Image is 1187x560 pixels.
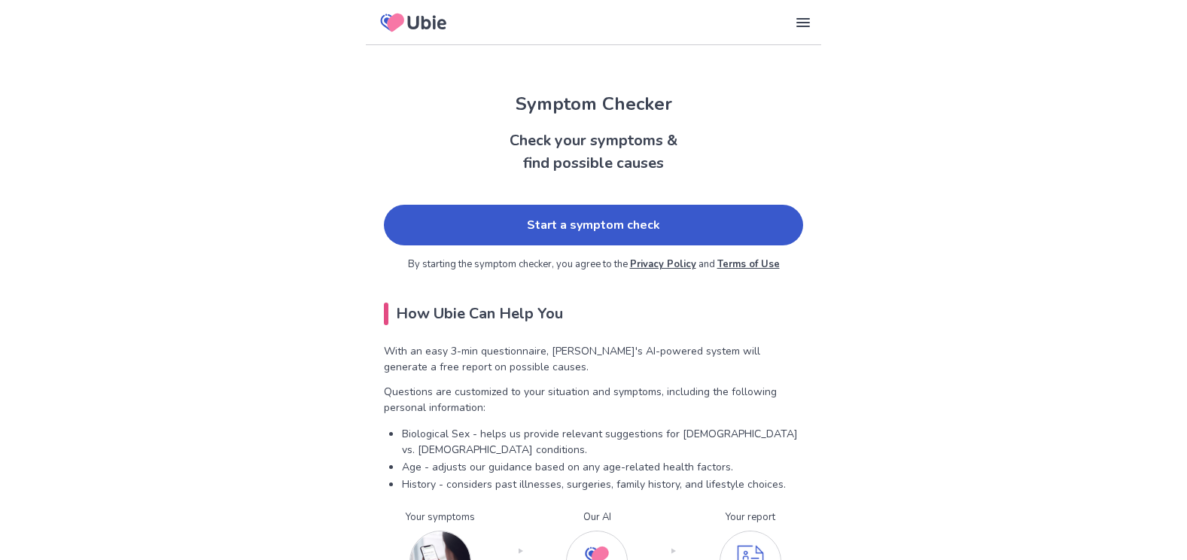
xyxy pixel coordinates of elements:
p: By starting the symptom checker, you agree to the and [384,257,803,272]
p: Age - adjusts our guidance based on any age-related health factors. [402,459,803,475]
p: With an easy 3-min questionnaire, [PERSON_NAME]'s AI-powered system will generate a free report o... [384,343,803,375]
p: Questions are customized to your situation and symptoms, including the following personal informa... [384,384,803,415]
a: Terms of Use [717,257,780,271]
p: Biological Sex - helps us provide relevant suggestions for [DEMOGRAPHIC_DATA] vs. [DEMOGRAPHIC_DA... [402,426,803,458]
a: Start a symptom check [384,205,803,245]
p: History - considers past illnesses, surgeries, family history, and lifestyle choices. [402,476,803,492]
h2: Check your symptoms & find possible causes [366,129,821,175]
h2: How Ubie Can Help You [384,303,803,325]
h1: Symptom Checker [366,90,821,117]
p: Our AI [566,510,628,525]
p: Your report [720,510,781,525]
p: Your symptoms [406,510,475,525]
a: Privacy Policy [630,257,696,271]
